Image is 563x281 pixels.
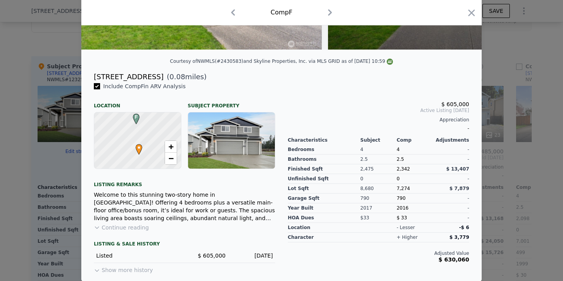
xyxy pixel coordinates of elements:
span: Include Comp F in ARV Analysis [100,83,189,89]
div: LISTING & SALE HISTORY [94,241,275,249]
span: ( miles) [163,71,206,82]
div: [DATE] [232,252,273,260]
span: 2,342 [396,166,410,172]
div: HOA Dues [288,213,360,223]
div: - [433,213,469,223]
div: Garage Sqft [288,194,360,203]
span: $ 7,879 [450,186,469,191]
span: 0.08 [170,73,185,81]
span: $ 605,000 [198,253,226,259]
span: Active Listing [DATE] [288,107,469,114]
div: $33 [360,213,397,223]
div: Courtesy of NWMLS (#2430583) and Skyline Properties, Inc. via MLS GRID as of [DATE] 10:59 [170,59,393,64]
div: Finished Sqft [288,164,360,174]
div: • [134,144,138,149]
span: F [131,114,142,121]
div: Adjustments [433,137,469,143]
div: Appreciation [288,117,469,123]
span: $ 33 [396,215,407,221]
div: 2,475 [360,164,397,174]
div: 8,680 [360,184,397,194]
span: 790 [396,196,405,201]
a: Zoom out [165,153,177,164]
div: - [433,194,469,203]
span: 7,274 [396,186,410,191]
span: $ 630,060 [439,256,469,263]
div: - [433,145,469,155]
span: $ 605,000 [441,101,469,107]
div: 2.5 [396,155,433,164]
span: -$ 6 [459,225,469,230]
div: 2017 [360,203,397,213]
span: 4 [396,147,400,152]
div: Characteristics [288,137,360,143]
div: - [433,203,469,213]
span: + [169,142,174,151]
button: Show more history [94,263,153,274]
button: Continue reading [94,224,149,231]
span: − [169,153,174,163]
div: - lesser [396,224,415,231]
div: Welcome to this stunning two-story home in [GEOGRAPHIC_DATA]! Offering 4 bedrooms plus a versatil... [94,191,275,222]
div: 790 [360,194,397,203]
div: Subject Property [188,96,275,109]
div: Listed [96,252,178,260]
div: Subject [360,137,397,143]
div: - [433,174,469,184]
div: 2.5 [360,155,397,164]
div: Unfinished Sqft [288,174,360,184]
div: F [131,114,136,118]
div: 2016 [396,203,433,213]
div: 0 [360,174,397,184]
div: Year Built [288,203,360,213]
div: - [433,155,469,164]
div: Listing remarks [94,175,275,188]
div: Comp F [271,8,292,17]
div: Bathrooms [288,155,360,164]
div: 4 [360,145,397,155]
div: Comp [396,137,433,143]
div: [STREET_ADDRESS] [94,71,163,82]
div: - [288,123,469,134]
div: character [288,233,360,242]
a: Zoom in [165,141,177,153]
div: Location [94,96,181,109]
div: + higher [396,234,418,240]
div: Adjusted Value [288,250,469,256]
div: location [288,223,360,233]
span: $ 13,407 [446,166,469,172]
div: Lot Sqft [288,184,360,194]
div: Bedrooms [288,145,360,155]
span: 0 [396,176,400,181]
img: NWMLS Logo [387,59,393,65]
span: $ 3,779 [450,235,469,240]
span: • [134,142,144,153]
